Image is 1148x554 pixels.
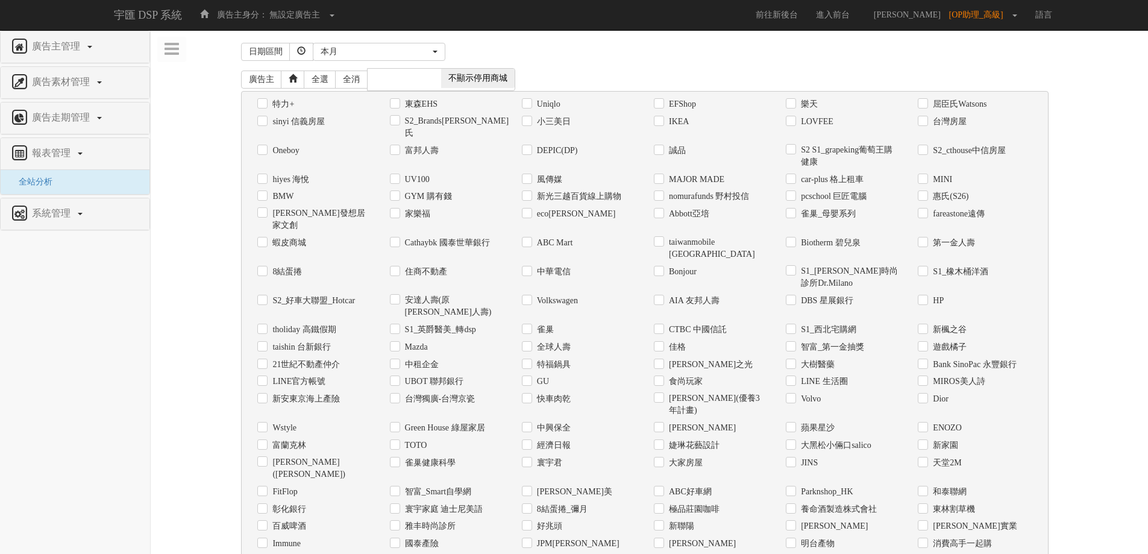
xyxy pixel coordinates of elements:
[402,520,456,532] label: 雅丰時尚診所
[29,77,96,87] span: 廣告素材管理
[949,10,1009,19] span: [OP助理_高級]
[666,145,686,157] label: 誠品
[402,503,483,515] label: 寰宇家庭 迪士尼美語
[10,144,140,163] a: 報表管理
[666,520,694,532] label: 新聯陽
[269,295,355,307] label: S2_好車大聯盟_Hotcar
[930,376,985,388] label: MIROS美人詩
[269,422,296,434] label: Wstyle
[269,10,320,19] span: 無設定廣告主
[930,98,986,110] label: 屈臣氏Watsons
[29,41,86,51] span: 廣告主管理
[798,376,847,388] label: LINE 生活圈
[798,265,900,289] label: S1_[PERSON_NAME]時尚診所Dr.Milano
[269,266,302,278] label: 8結蛋捲
[666,341,686,353] label: 佳格
[666,439,720,452] label: 婕琳花藝設計
[534,393,571,405] label: 快車肉乾
[666,457,703,469] label: 大家房屋
[930,266,988,278] label: S1_橡木桶洋酒
[930,174,952,186] label: MINI
[930,393,949,405] label: Dior
[798,144,900,168] label: S2 S1_grapeking葡萄王購健康
[666,98,696,110] label: EFShop
[798,457,818,469] label: JINS
[534,208,616,220] label: eco[PERSON_NAME]
[798,116,833,128] label: LOVFEE
[930,422,961,434] label: ENOZO
[666,503,720,515] label: 極品莊園咖啡
[930,341,967,353] label: 遊戲橘子
[402,98,438,110] label: 東森EHS
[930,208,985,220] label: fareastone遠傳
[269,324,336,336] label: tholiday 高鐵假期
[269,98,294,110] label: 特力+
[534,190,621,203] label: 新光三越百貨線上購物
[930,457,961,469] label: 天堂2M
[269,376,325,388] label: LINE官方帳號
[534,324,554,336] label: 雀巢
[798,393,821,405] label: Volvo
[304,71,336,89] a: 全選
[930,237,975,249] label: 第一金人壽
[930,520,1017,532] label: [PERSON_NAME]實業
[313,43,445,61] button: 本月
[930,295,944,307] label: HP
[534,98,560,110] label: Uniqlo
[269,503,306,515] label: 彰化銀行
[402,538,439,550] label: 國泰產險
[269,116,325,128] label: sinyi 信義房屋
[798,359,835,371] label: 大樹醫藥
[534,174,562,186] label: 風傳媒
[666,295,720,307] label: AIA 友邦人壽
[402,145,439,157] label: 富邦人壽
[269,341,331,353] label: taishin 台新銀行
[402,439,427,452] label: TOTO
[269,486,297,498] label: FitFlop
[666,236,768,260] label: taiwanmobile [GEOGRAPHIC_DATA]
[930,486,967,498] label: 和泰聯網
[666,376,703,388] label: 食尚玩家
[269,359,340,371] label: 21世紀不動產仲介
[534,237,573,249] label: ABC Mart
[798,174,864,186] label: car-plus 格上租車
[798,324,856,336] label: S1_西北宅購網
[269,174,309,186] label: hiyes 海悅
[29,208,77,218] span: 系統管理
[798,538,835,550] label: 明台產物
[402,208,430,220] label: 家樂福
[402,422,485,434] label: Green House 綠屋家居
[798,295,853,307] label: DBS 星展銀行
[10,204,140,224] a: 系統管理
[534,341,571,353] label: 全球人壽
[402,457,456,469] label: 雀巢健康科學
[666,116,689,128] label: IKEA
[930,359,1016,371] label: Bank SinoPac 永豐銀行
[534,439,571,452] label: 經濟日報
[321,46,430,58] div: 本月
[798,208,856,220] label: 雀巢_母嬰系列
[930,116,967,128] label: 台灣房屋
[534,145,578,157] label: DEPIC(DP)
[402,376,463,388] label: UBOT 聯邦銀行
[402,190,452,203] label: GYM 購有錢
[10,37,140,57] a: 廣告主管理
[534,266,571,278] label: 中華電信
[402,359,439,371] label: 中租企金
[402,486,471,498] label: 智富_Smart自學網
[534,422,571,434] label: 中興保全
[666,324,727,336] label: CTBC 中國信託
[534,359,571,371] label: 特福鍋具
[534,116,571,128] label: 小三美日
[402,115,504,139] label: S2_Brands[PERSON_NAME]氏
[798,190,867,203] label: pcschool 巨匠電腦
[10,177,52,186] span: 全站分析
[269,393,340,405] label: 新安東京海上產險
[666,208,709,220] label: Abbott亞培
[269,439,306,452] label: 富蘭克林
[930,145,1006,157] label: S2_cthouse中信房屋
[269,520,306,532] label: 百威啤酒
[269,538,301,550] label: Immune
[930,503,975,515] label: 東林割草機
[269,237,306,249] label: 蝦皮商城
